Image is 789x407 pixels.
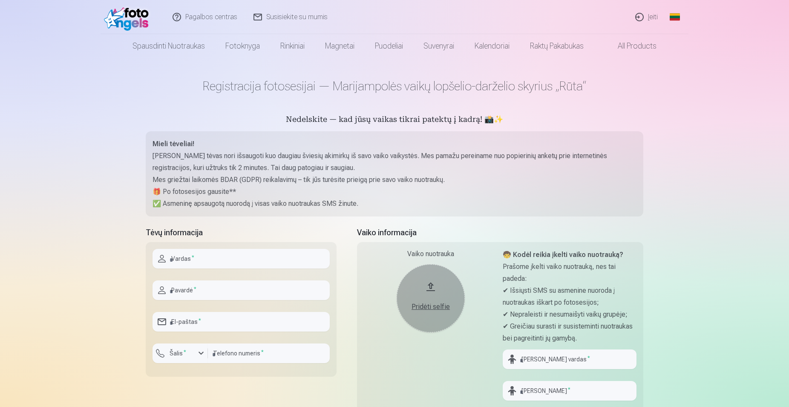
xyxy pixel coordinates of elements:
[166,349,190,358] label: Šalis
[315,34,365,58] a: Magnetai
[503,309,636,320] p: ✔ Nepraleisti ir nesumaišyti vaikų grupėje;
[503,320,636,344] p: ✔ Greičiau surasti ir susisteminti nuotraukas bei pagreitinti jų gamybą.
[153,174,636,186] p: Mes griežtai laikomės BDAR (GDPR) reikalavimų – tik jūs turėsite prieigą prie savo vaiko nuotraukų.
[503,251,623,259] strong: 🧒 Kodėl reikia įkelti vaiko nuotrauką?
[270,34,315,58] a: Rinkiniai
[146,227,337,239] h5: Tėvų informacija
[365,34,413,58] a: Puodeliai
[153,198,636,210] p: ✅ Asmeninę apsaugotą nuorodą į visas vaiko nuotraukas SMS žinute.
[153,150,636,174] p: [PERSON_NAME] tėvas nori išsaugoti kuo daugiau šviesių akimirkų iš savo vaiko vaikystės. Mes pama...
[364,249,498,259] div: Vaiko nuotrauka
[413,34,464,58] a: Suvenyrai
[594,34,667,58] a: All products
[405,302,456,312] div: Pridėti selfie
[397,264,465,332] button: Pridėti selfie
[503,285,636,309] p: ✔ Išsiųsti SMS su asmenine nuoroda į nuotraukas iškart po fotosesijos;
[122,34,215,58] a: Spausdinti nuotraukas
[464,34,520,58] a: Kalendoriai
[146,78,643,94] h1: Registracija fotosesijai — Marijampolės vaikų lopšelio-darželio skyrius „Rūta“
[104,3,153,31] img: /fa2
[357,227,643,239] h5: Vaiko informacija
[146,114,643,126] h5: Nedelskite — kad jūsų vaikas tikrai patektų į kadrą! 📸✨
[153,186,636,198] p: 🎁 Po fotosesijos gausite**
[503,261,636,285] p: Prašome įkelti vaiko nuotrauką, nes tai padeda:
[153,140,194,148] strong: Mieli tėveliai!
[153,343,208,363] button: Šalis*
[520,34,594,58] a: Raktų pakabukas
[215,34,270,58] a: Fotoknyga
